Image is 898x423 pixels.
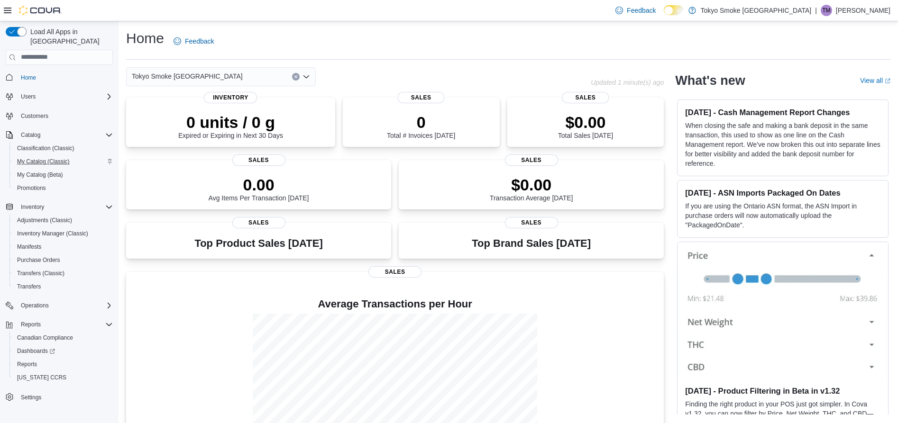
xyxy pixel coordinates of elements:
span: Home [17,72,113,83]
button: Inventory [17,201,48,213]
button: My Catalog (Beta) [9,168,117,181]
span: Feedback [185,36,214,46]
span: [US_STATE] CCRS [17,374,66,381]
button: Reports [17,319,45,330]
h3: [DATE] - Cash Management Report Changes [685,108,880,117]
span: Sales [505,154,558,166]
h2: What's new [675,73,745,88]
span: Tokyo Smoke [GEOGRAPHIC_DATA] [132,71,243,82]
button: Promotions [9,181,117,195]
button: Transfers (Classic) [9,267,117,280]
span: Transfers [17,283,41,290]
a: Settings [17,392,45,403]
span: Customers [17,110,113,122]
span: Inventory [21,203,44,211]
span: My Catalog (Beta) [13,169,113,180]
span: Sales [368,266,422,278]
span: Classification (Classic) [13,143,113,154]
span: Users [21,93,36,100]
span: Sales [562,92,609,103]
span: Home [21,74,36,81]
span: Reports [13,359,113,370]
input: Dark Mode [664,5,684,15]
span: Users [17,91,113,102]
span: Operations [17,300,113,311]
span: Inventory [17,201,113,213]
p: 0 units / 0 g [178,113,283,132]
div: Expired or Expiring in Next 30 Days [178,113,283,139]
h3: [DATE] - ASN Imports Packaged On Dates [685,188,880,198]
span: TM [822,5,830,16]
h3: Top Product Sales [DATE] [194,238,322,249]
p: [PERSON_NAME] [836,5,890,16]
button: Operations [2,299,117,312]
a: Dashboards [9,344,117,358]
a: Adjustments (Classic) [13,215,76,226]
a: Feedback [612,1,660,20]
span: Dashboards [13,345,113,357]
a: My Catalog (Classic) [13,156,73,167]
button: Customers [2,109,117,123]
p: 0 [387,113,455,132]
a: [US_STATE] CCRS [13,372,70,383]
span: Promotions [13,182,113,194]
button: My Catalog (Classic) [9,155,117,168]
button: Users [2,90,117,103]
a: View allExternal link [860,77,890,84]
button: Canadian Compliance [9,331,117,344]
span: Inventory Manager (Classic) [13,228,113,239]
span: Sales [232,154,285,166]
span: Inventory Manager (Classic) [17,230,88,237]
span: Feedback [627,6,656,15]
p: Tokyo Smoke [GEOGRAPHIC_DATA] [701,5,812,16]
span: Settings [21,394,41,401]
a: Home [17,72,40,83]
h3: [DATE] - Product Filtering in Beta in v1.32 [685,386,880,396]
span: Transfers (Classic) [17,270,64,277]
p: 0.00 [209,175,309,194]
span: Dark Mode [664,15,664,16]
p: Updated 1 minute(s) ago [591,79,664,86]
a: Transfers [13,281,45,292]
span: Promotions [17,184,46,192]
button: Operations [17,300,53,311]
span: Inventory [204,92,257,103]
p: | [815,5,817,16]
span: Dashboards [17,347,55,355]
span: Catalog [17,129,113,141]
span: My Catalog (Beta) [17,171,63,179]
button: [US_STATE] CCRS [9,371,117,384]
span: Manifests [17,243,41,251]
div: Total # Invoices [DATE] [387,113,455,139]
span: Load All Apps in [GEOGRAPHIC_DATA] [27,27,113,46]
span: Purchase Orders [17,256,60,264]
span: Settings [17,391,113,403]
a: Dashboards [13,345,59,357]
h1: Home [126,29,164,48]
span: Catalog [21,131,40,139]
span: Adjustments (Classic) [17,216,72,224]
div: Transaction Average [DATE] [490,175,573,202]
button: Settings [2,390,117,404]
span: Reports [17,360,37,368]
button: Manifests [9,240,117,253]
a: Feedback [170,32,218,51]
span: Customers [21,112,48,120]
button: Inventory [2,200,117,214]
span: Reports [21,321,41,328]
svg: External link [885,78,890,84]
button: Users [17,91,39,102]
div: Taylor Murphy [821,5,832,16]
span: Classification (Classic) [17,144,74,152]
p: $0.00 [558,113,613,132]
h3: Top Brand Sales [DATE] [472,238,591,249]
a: Promotions [13,182,50,194]
button: Inventory Manager (Classic) [9,227,117,240]
img: Cova [19,6,62,15]
span: Washington CCRS [13,372,113,383]
span: Adjustments (Classic) [13,215,113,226]
span: Transfers (Classic) [13,268,113,279]
button: Reports [9,358,117,371]
button: Adjustments (Classic) [9,214,117,227]
a: Canadian Compliance [13,332,77,343]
